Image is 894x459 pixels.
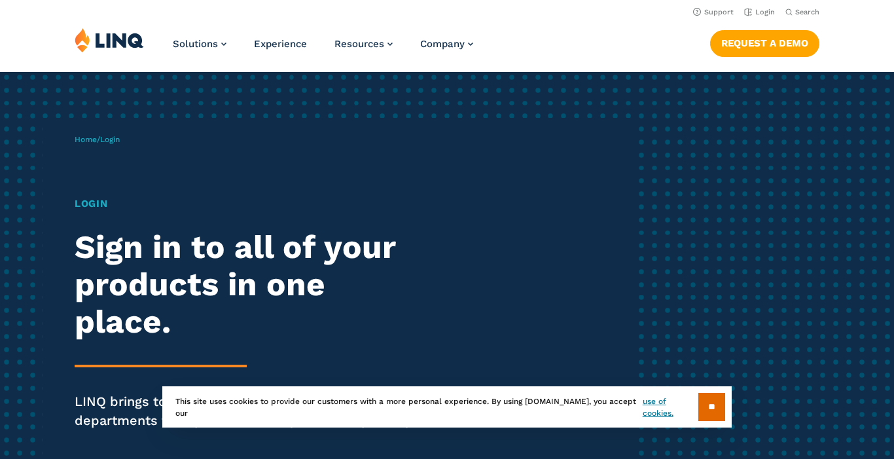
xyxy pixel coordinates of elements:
span: Login [100,135,120,144]
button: Open Search Bar [785,7,819,17]
a: Home [75,135,97,144]
span: / [75,135,120,144]
a: Support [693,8,734,16]
nav: Button Navigation [710,28,819,56]
span: Company [420,38,465,50]
span: Search [795,8,819,16]
a: Request a Demo [710,30,819,56]
a: Company [420,38,473,50]
h2: Sign in to all of your products in one place. [75,229,419,340]
img: LINQ | K‑12 Software [75,28,144,52]
a: Resources [334,38,393,50]
span: Resources [334,38,384,50]
a: Login [744,8,775,16]
span: Solutions [173,38,218,50]
h1: Login [75,196,419,211]
a: use of cookies. [643,395,698,419]
p: LINQ brings together students, parents and all your departments to improve efficiency and transpa... [75,392,419,430]
a: Solutions [173,38,226,50]
a: Experience [254,38,307,50]
div: This site uses cookies to provide our customers with a more personal experience. By using [DOMAIN... [162,386,732,428]
nav: Primary Navigation [173,28,473,71]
